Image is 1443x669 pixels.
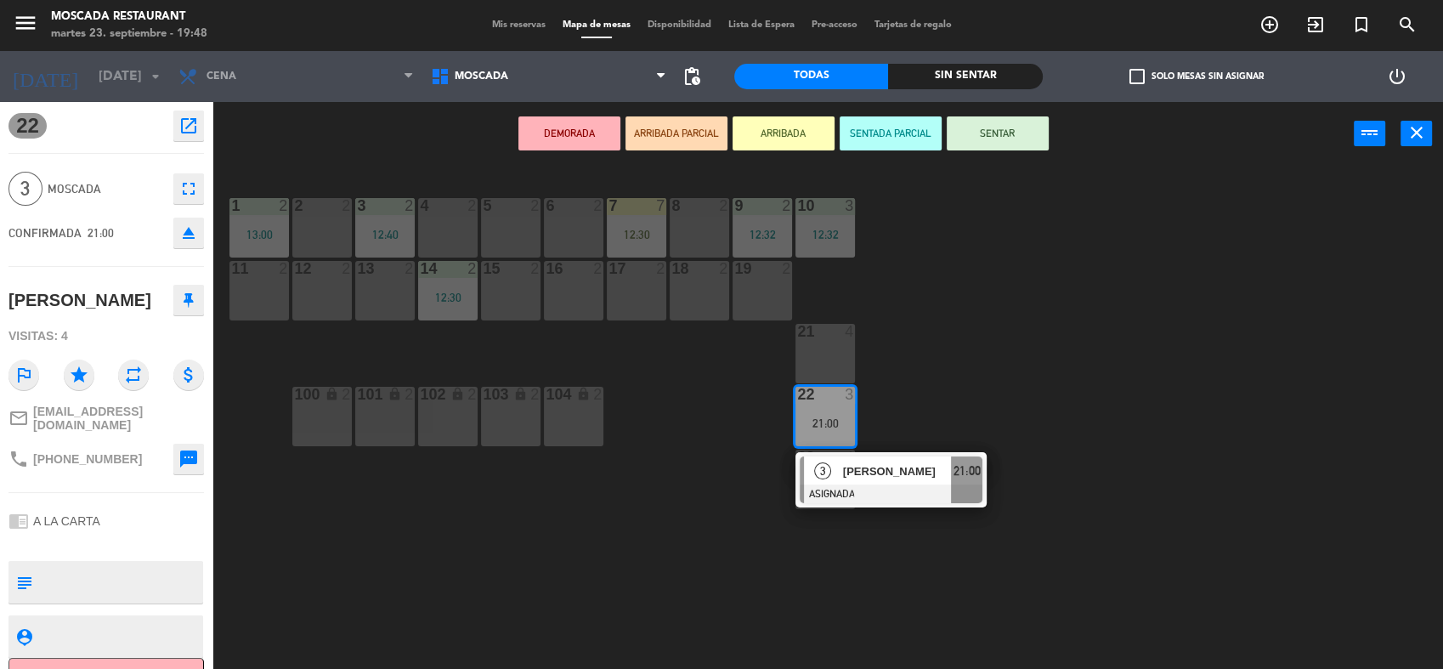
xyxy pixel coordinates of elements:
[467,261,478,276] div: 2
[357,198,358,213] div: 3
[118,360,149,390] i: repeat
[845,450,855,465] div: 4
[593,387,603,402] div: 2
[1387,66,1407,87] i: power_settings_new
[173,173,204,204] button: fullscreen
[342,261,352,276] div: 2
[14,573,33,592] i: subject
[33,405,204,432] span: [EMAIL_ADDRESS][DOMAIN_NAME]
[530,387,540,402] div: 2
[279,198,289,213] div: 2
[294,387,295,402] div: 100
[467,198,478,213] div: 2
[229,229,289,241] div: 13:00
[1129,69,1145,84] span: check_box_outline_blank
[342,387,352,402] div: 2
[947,116,1049,150] button: SENTAR
[1397,14,1418,35] i: search
[803,20,866,30] span: Pre-acceso
[405,261,415,276] div: 2
[420,261,421,276] div: 14
[954,461,981,481] span: 21:00
[797,387,798,402] div: 22
[207,71,236,82] span: Cena
[719,198,729,213] div: 2
[325,387,339,401] i: lock
[671,198,672,213] div: 8
[682,66,702,87] span: pending_actions
[355,229,415,241] div: 12:40
[483,261,484,276] div: 15
[88,226,114,240] span: 21:00
[178,223,199,243] i: eject
[357,261,358,276] div: 13
[719,261,729,276] div: 2
[554,20,639,30] span: Mapa de mesas
[733,229,792,241] div: 12:32
[294,198,295,213] div: 2
[671,261,672,276] div: 18
[405,198,415,213] div: 2
[1259,14,1280,35] i: add_circle_outline
[484,20,554,30] span: Mis reservas
[8,360,39,390] i: outlined_flag
[8,449,29,469] i: phone
[530,261,540,276] div: 2
[450,387,465,401] i: lock
[593,261,603,276] div: 2
[388,387,402,401] i: lock
[625,116,727,150] button: ARRIBADA PARCIAL
[530,198,540,213] div: 2
[8,321,204,351] div: Visitas: 4
[607,229,666,241] div: 12:30
[576,387,591,401] i: lock
[178,179,199,199] i: fullscreen
[13,10,38,42] button: menu
[14,627,33,646] i: person_pin
[483,198,484,213] div: 5
[455,71,508,82] span: Moscada
[8,408,29,428] i: mail_outline
[357,387,358,402] div: 101
[795,229,855,241] div: 12:32
[1401,121,1432,146] button: close
[814,462,831,479] span: 3
[231,198,232,213] div: 1
[48,179,165,199] span: Moscada
[420,387,421,402] div: 102
[1351,14,1372,35] i: turned_in_not
[1354,121,1385,146] button: power_input
[518,116,620,150] button: DEMORADA
[888,64,1042,89] div: Sin sentar
[418,292,478,303] div: 12:30
[797,324,798,339] div: 21
[483,387,484,402] div: 103
[733,116,835,150] button: ARRIBADA
[720,20,803,30] span: Lista de Espera
[173,218,204,248] button: eject
[866,20,960,30] span: Tarjetas de regalo
[13,10,38,36] i: menu
[8,113,47,139] span: 22
[782,198,792,213] div: 2
[231,261,232,276] div: 11
[405,387,415,402] div: 2
[279,261,289,276] div: 2
[782,261,792,276] div: 2
[845,324,855,339] div: 4
[173,444,204,474] button: sms
[797,450,798,465] div: 23
[1129,69,1264,84] label: Solo mesas sin asignar
[8,286,151,315] div: [PERSON_NAME]
[795,417,855,429] div: 21:00
[797,198,798,213] div: 10
[342,198,352,213] div: 2
[64,360,94,390] i: star
[8,172,42,206] span: 3
[1305,14,1326,35] i: exit_to_app
[8,226,82,240] span: CONFIRMADA
[51,26,207,43] div: martes 23. septiembre - 19:48
[639,20,720,30] span: Disponibilidad
[845,198,855,213] div: 3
